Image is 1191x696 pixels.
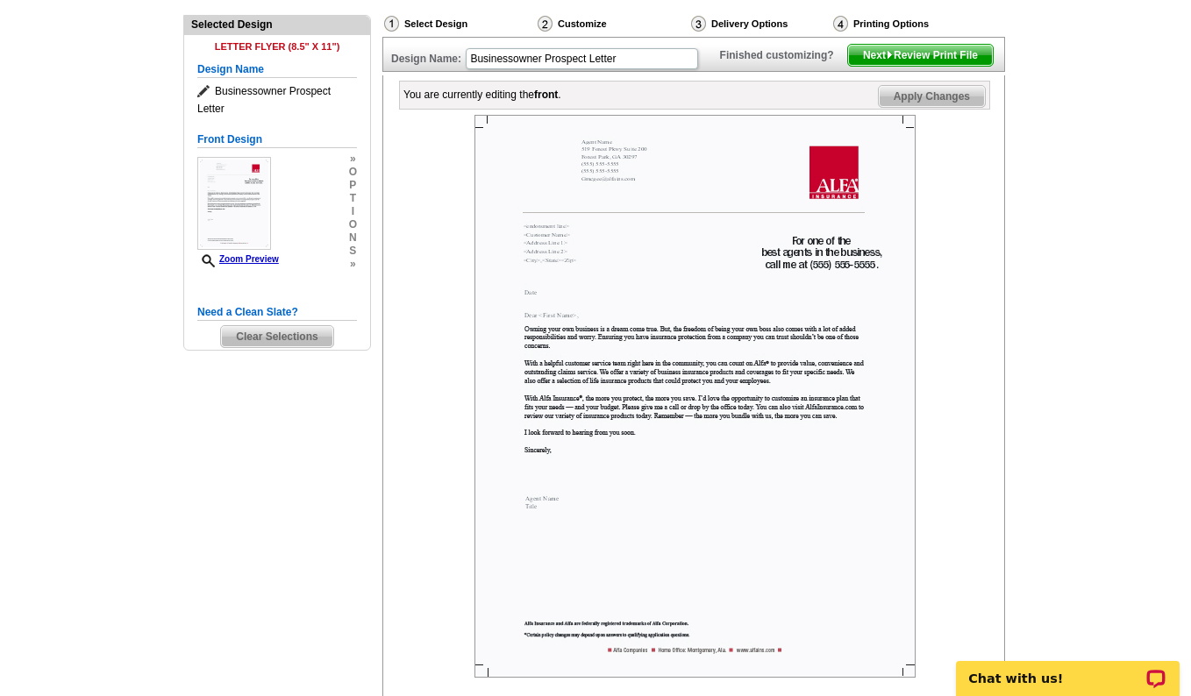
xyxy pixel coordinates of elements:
[184,16,370,32] div: Selected Design
[945,641,1191,696] iframe: LiveChat chat widget
[349,231,357,245] span: n
[848,45,993,66] span: Next Review Print File
[197,157,271,250] img: Z18900535_00001_1.jpg
[879,86,985,107] span: Apply Changes
[349,245,357,258] span: s
[403,87,561,103] div: You are currently editing the .
[349,153,357,166] span: »
[831,15,988,32] div: Printing Options
[349,192,357,205] span: t
[536,15,689,37] div: Customize
[833,16,848,32] img: Printing Options & Summary
[197,61,357,78] h5: Design Name
[349,179,357,192] span: p
[197,304,357,321] h5: Need a Clean Slate?
[382,15,536,37] div: Select Design
[384,16,399,32] img: Select Design
[221,326,332,347] span: Clear Selections
[349,218,357,231] span: o
[197,131,357,148] h5: Front Design
[538,16,553,32] img: Customize
[691,16,706,32] img: Delivery Options
[689,15,831,32] div: Delivery Options
[534,89,558,101] b: front
[197,82,357,117] span: Businessowner Prospect Letter
[474,115,916,678] img: Z18900535_00001_1.jpg
[720,49,845,61] strong: Finished customizing?
[349,205,357,218] span: i
[197,254,279,264] a: Zoom Preview
[349,258,357,271] span: »
[197,41,357,53] h4: Letter Flyer (8.5" x 11")
[349,166,357,179] span: o
[886,51,894,59] img: button-next-arrow-white.png
[391,53,461,65] strong: Design Name:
